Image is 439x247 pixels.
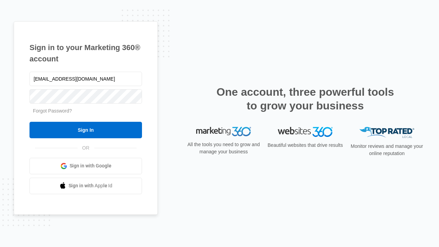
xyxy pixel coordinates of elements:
[33,108,72,114] a: Forgot Password?
[196,127,251,137] img: Marketing 360
[69,182,112,189] span: Sign in with Apple Id
[185,141,262,155] p: All the tools you need to grow and manage your business
[70,162,111,169] span: Sign in with Google
[278,127,333,137] img: Websites 360
[29,158,142,174] a: Sign in with Google
[78,144,94,152] span: OR
[267,142,344,149] p: Beautiful websites that drive results
[359,127,414,138] img: Top Rated Local
[29,122,142,138] input: Sign In
[29,178,142,194] a: Sign in with Apple Id
[214,85,396,113] h2: One account, three powerful tools to grow your business
[348,143,425,157] p: Monitor reviews and manage your online reputation
[29,72,142,86] input: Email
[29,42,142,64] h1: Sign in to your Marketing 360® account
